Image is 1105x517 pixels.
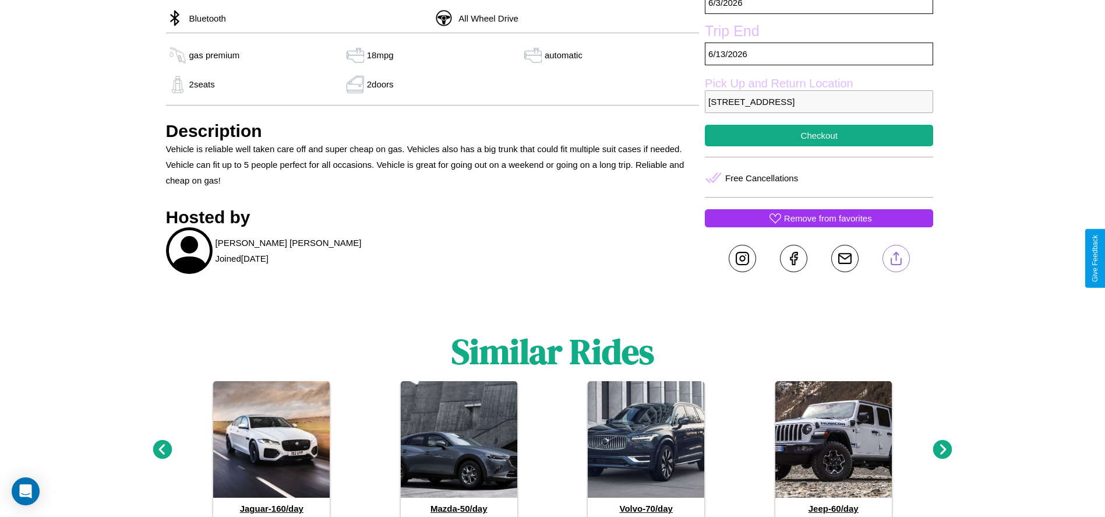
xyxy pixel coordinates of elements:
p: Bluetooth [183,10,226,26]
p: All Wheel Drive [453,10,518,26]
label: Pick Up and Return Location [705,77,933,90]
img: gas [344,76,367,93]
p: Free Cancellations [725,170,798,186]
p: automatic [545,47,582,63]
p: Vehicle is reliable well taken care off and super cheap on gas. Vehicles also has a big trunk tha... [166,141,700,188]
h3: Hosted by [166,207,700,227]
p: 18 mpg [367,47,394,63]
p: [PERSON_NAME] [PERSON_NAME] [216,235,362,251]
button: Remove from favorites [705,209,933,227]
label: Trip End [705,23,933,43]
h3: Description [166,121,700,141]
p: Joined [DATE] [216,251,269,266]
button: Checkout [705,125,933,146]
div: Give Feedback [1091,235,1099,282]
div: Open Intercom Messenger [12,477,40,505]
img: gas [166,76,189,93]
p: 6 / 13 / 2026 [705,43,933,65]
p: Remove from favorites [784,210,872,226]
p: 2 doors [367,76,394,92]
p: [STREET_ADDRESS] [705,90,933,113]
p: 2 seats [189,76,215,92]
p: gas premium [189,47,240,63]
img: gas [344,47,367,64]
img: gas [521,47,545,64]
h1: Similar Rides [451,328,654,375]
img: gas [166,47,189,64]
